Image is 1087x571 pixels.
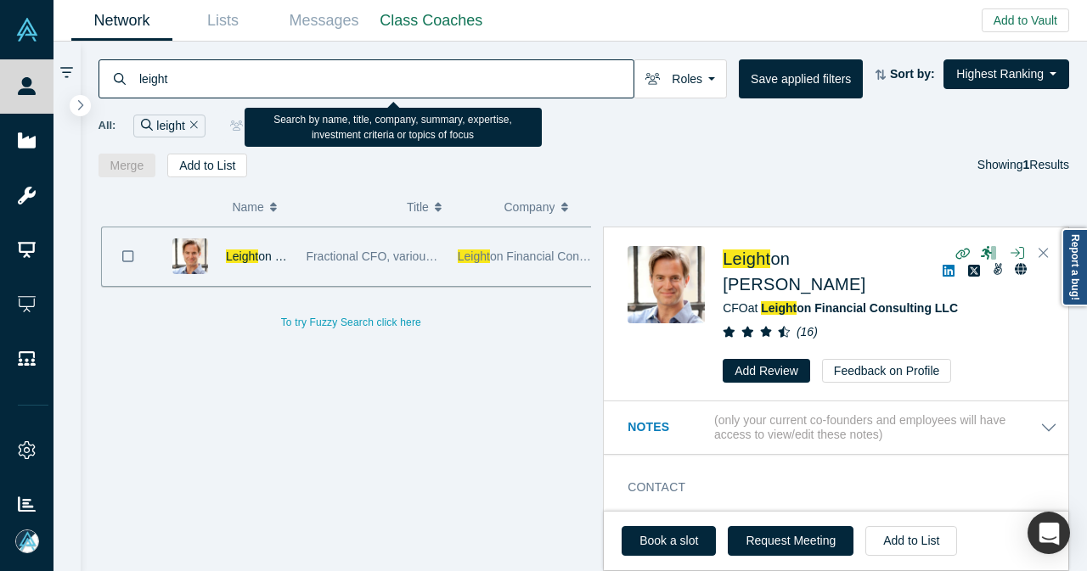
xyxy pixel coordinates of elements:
span: Leight [458,249,490,263]
a: Lists [172,1,273,41]
span: Leight [723,249,770,268]
button: Add to Vault [982,8,1069,32]
a: Leighton [PERSON_NAME] [226,249,373,263]
a: Report a bug! [1062,228,1087,306]
img: Alchemist Vault Logo [15,18,39,42]
button: Highest Ranking [943,59,1069,89]
span: on Financial Consulting LLC [490,249,639,263]
button: Add to List [865,526,957,556]
button: Name [232,189,389,225]
strong: Sort by: [890,67,935,81]
span: Fractional CFO, various start-ups [306,249,481,263]
span: Name [232,189,263,225]
span: Leight [226,249,258,263]
div: leight [133,115,205,137]
img: Mia Scott's Account [15,529,39,553]
a: Class Coaches [375,1,488,41]
span: Title [407,189,429,225]
button: Title [407,189,487,225]
a: Messages [273,1,375,41]
button: Remove Filter [303,116,316,136]
button: Company [504,189,584,225]
img: Leighton Smith's Profile Image [628,246,705,323]
button: Add Review [723,359,810,383]
a: Leighton Financial Consulting LLC [761,301,958,315]
button: To try Fuzzy Search click here [269,311,433,333]
span: on [PERSON_NAME] [723,249,865,294]
div: Showing [977,154,1069,177]
input: Search by name, title, company, summary, expertise, investment criteria or topics of focus [138,59,634,98]
h3: Contact [628,479,1033,496]
img: Leighton Smith's Profile Image [172,238,208,274]
h3: Notes [628,418,711,436]
button: Add to List [167,154,247,177]
a: Leighton [PERSON_NAME] [723,249,865,294]
span: All: [99,117,116,134]
p: (only your current co-founders and employees will have access to view/edit these notes) [714,413,1040,442]
i: ( 16 ) [797,325,818,339]
a: Book a slot [622,526,716,556]
span: CFO at [723,301,958,315]
button: Save applied filters [739,59,863,98]
button: Merge [99,154,156,177]
button: Request Meeting [728,526,853,556]
a: Network [71,1,172,41]
button: Bookmark [102,227,155,286]
span: Leight [761,301,797,315]
strong: 1 [1023,158,1030,171]
button: Close [1031,240,1056,267]
span: Results [1023,158,1069,171]
span: Company [504,189,555,225]
div: Faculty [254,115,324,137]
button: Notes (only your current co-founders and employees will have access to view/edit these notes) [628,413,1057,442]
button: Roles [634,59,727,98]
span: on [PERSON_NAME] [258,249,373,263]
span: on Financial Consulting LLC [797,301,958,315]
button: Feedback on Profile [822,359,952,383]
button: Remove Filter [185,116,198,136]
